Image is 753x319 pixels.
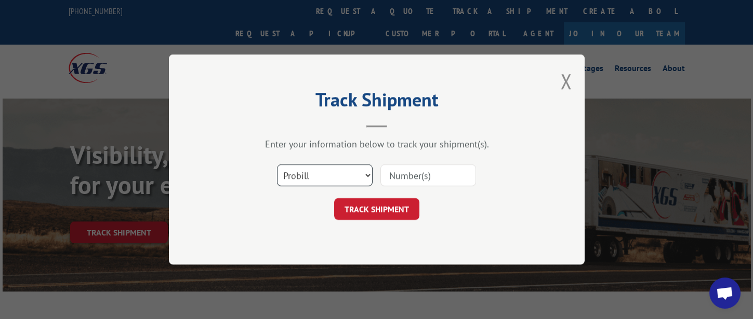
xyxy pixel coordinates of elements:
button: TRACK SHIPMENT [334,198,419,220]
input: Number(s) [380,164,476,186]
h2: Track Shipment [221,92,533,112]
div: Enter your information below to track your shipment(s). [221,138,533,150]
button: Close modal [560,67,572,95]
a: Open chat [709,278,741,309]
